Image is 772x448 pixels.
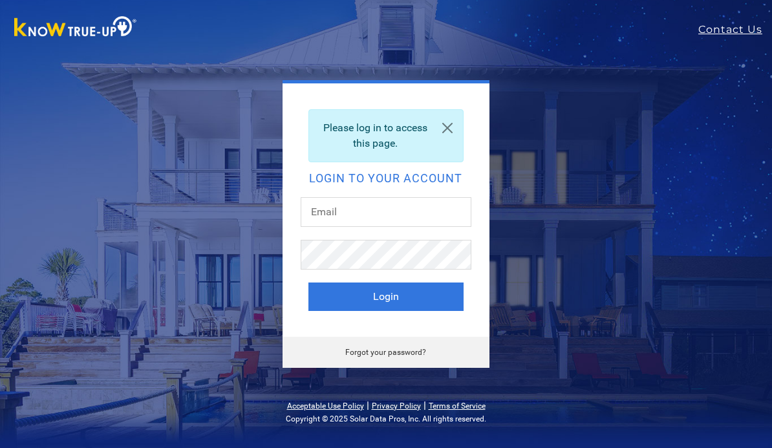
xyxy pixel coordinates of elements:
span: | [424,399,426,411]
h2: Login to your account [308,173,464,184]
a: Acceptable Use Policy [287,401,364,411]
a: Close [432,110,463,146]
a: Forgot your password? [345,348,426,357]
span: | [367,399,369,411]
a: Terms of Service [429,401,486,411]
div: Please log in to access this page. [308,109,464,162]
input: Email [301,197,471,227]
button: Login [308,283,464,311]
a: Privacy Policy [372,401,421,411]
a: Contact Us [698,22,772,37]
img: Know True-Up [8,14,144,43]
